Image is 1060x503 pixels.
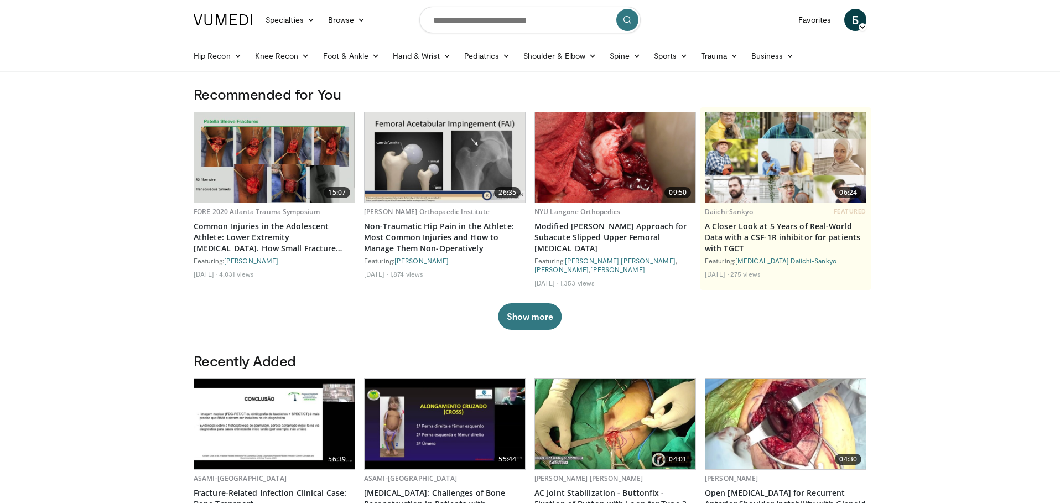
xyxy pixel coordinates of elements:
img: VuMedi Logo [194,14,252,25]
h3: Recommended for You [194,85,866,103]
a: Trauma [694,45,745,67]
a: Daiichi-Sankyo [705,207,753,216]
a: ASAMI-[GEOGRAPHIC_DATA] [364,474,457,483]
a: Non-Traumatic Hip Pain in the Athlete: Most Common Injuries and How to Manage Them Non-Operatively [364,221,526,254]
a: [PERSON_NAME] [534,266,589,273]
div: Featuring: [364,256,526,265]
li: 1,353 views [560,278,595,287]
h3: Recently Added [194,352,866,370]
div: Featuring: [705,256,866,265]
img: 7827b68c-edda-4073-a757-b2e2fb0a5246.620x360_q85_upscale.jpg [194,379,355,469]
a: Hand & Wrist [386,45,458,67]
li: 1,874 views [389,269,423,278]
a: [PERSON_NAME] [224,257,278,265]
a: ASAMI-[GEOGRAPHIC_DATA] [194,474,287,483]
a: Common Injuries in the Adolescent Athlete: Lower Extremity [MEDICAL_DATA]. How Small Fracture Fra... [194,221,355,254]
div: Featuring: , , , [534,256,696,274]
a: [PERSON_NAME] [705,474,758,483]
a: 04:01 [535,379,695,469]
a: 09:50 [535,112,695,203]
a: Specialties [259,9,321,31]
a: Modified [PERSON_NAME] Approach for Subacute Slipped Upper Femoral [MEDICAL_DATA] [534,221,696,254]
a: Pediatrics [458,45,517,67]
span: FEATURED [834,208,866,215]
li: [DATE] [364,269,388,278]
a: [PERSON_NAME] [565,257,619,265]
a: [PERSON_NAME] [621,257,675,265]
li: [DATE] [534,278,558,287]
li: [DATE] [194,269,217,278]
a: [PERSON_NAME] [PERSON_NAME] [534,474,643,483]
span: 15:07 [324,187,350,198]
span: 06:24 [835,187,861,198]
span: 04:01 [664,454,691,465]
a: 15:07 [194,112,355,203]
span: 55:44 [494,454,521,465]
a: Б [844,9,866,31]
a: Foot & Ankle [316,45,387,67]
a: FORE 2020 Atlanta Trauma Symposium [194,207,320,216]
a: Sports [647,45,695,67]
input: Search topics, interventions [419,7,641,33]
a: 04:30 [705,379,866,469]
a: 26:35 [365,112,525,203]
button: Show more [498,303,562,330]
a: Favorites [792,9,838,31]
a: 55:44 [365,379,525,469]
img: 93c22cae-14d1-47f0-9e4a-a244e824b022.png.620x360_q85_upscale.jpg [705,112,866,203]
img: 2ac975ad-a5d8-46a7-87fd-79bd3ab95c47.jpg.620x360_q85_upscale.jpg [535,112,695,203]
a: Browse [321,9,372,31]
img: 88ea8223-8d8e-4f0c-b06d-f57e757df67e.620x360_q85_upscale.jpg [365,112,525,203]
a: NYU Langone Orthopedics [534,207,620,216]
img: 4f2bc282-22c3-41e7-a3f0-d3b33e5d5e41.620x360_q85_upscale.jpg [365,379,525,469]
a: 56:39 [194,379,355,469]
a: Spine [603,45,647,67]
a: Business [745,45,801,67]
div: Featuring: [194,256,355,265]
li: [DATE] [705,269,729,278]
a: Hip Recon [187,45,248,67]
a: [MEDICAL_DATA] Daiichi-Sankyo [735,257,836,265]
span: 26:35 [494,187,521,198]
img: 7b1b4ae0-3a9d-4d3d-ac1e-ceeb9d713949.620x360_q85_upscale.jpg [194,112,355,203]
a: [PERSON_NAME] [394,257,449,265]
li: 4,031 views [219,269,254,278]
a: 06:24 [705,112,866,203]
img: 2b2da37e-a9b6-423e-b87e-b89ec568d167.620x360_q85_upscale.jpg [705,379,866,469]
span: 04:30 [835,454,861,465]
span: 09:50 [664,187,691,198]
a: [PERSON_NAME] Orthopaedic Institute [364,207,490,216]
span: 56:39 [324,454,350,465]
a: Shoulder & Elbow [517,45,603,67]
a: [PERSON_NAME] [590,266,645,273]
img: c2f644dc-a967-485d-903d-283ce6bc3929.620x360_q85_upscale.jpg [535,379,695,469]
a: A Closer Look at 5 Years of Real-World Data with a CSF-1R inhibitor for patients with TGCT [705,221,866,254]
a: Knee Recon [248,45,316,67]
li: 275 views [730,269,761,278]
